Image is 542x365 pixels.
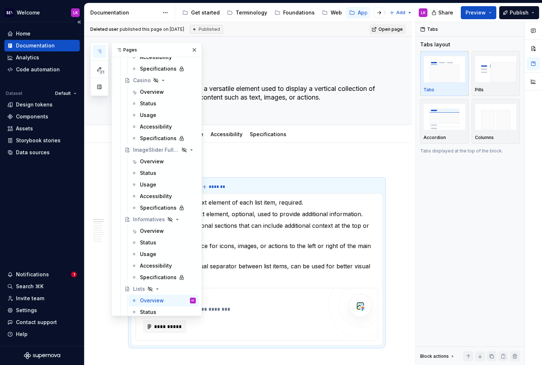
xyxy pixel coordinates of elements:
div: Tabs layout [420,41,450,48]
button: placeholderColumns [472,99,520,144]
a: Status [128,306,199,318]
p: Pills [475,87,484,93]
p: : Secondary text element, optional, used to provide additional information. [144,210,378,218]
a: Get started [179,7,223,18]
div: Foundations [283,9,315,16]
img: placeholder [423,56,466,82]
p: Columns [475,135,494,140]
a: Accessibility [128,121,199,133]
span: Add [396,10,405,16]
a: Overview [128,86,199,98]
div: Overview [140,88,164,96]
div: Usage [140,251,156,258]
div: Analytics [16,54,39,61]
button: Publish [499,6,539,19]
div: Notifications [16,271,49,278]
div: Status [140,169,156,177]
button: Preview [461,6,496,19]
section-item: List [136,198,378,341]
div: Settings [16,307,37,314]
div: Casino [133,77,151,84]
div: Status [140,100,156,107]
a: App [346,7,371,18]
img: placeholder [475,104,517,130]
a: Open page [369,24,406,34]
p: : The primary text element of each list item, required. [144,198,378,207]
span: Deleted user [90,26,119,32]
img: placeholder [475,56,517,82]
button: Search ⌘K [4,281,80,292]
a: Home [4,28,80,39]
div: Components [16,113,48,120]
textarea: Lists [129,64,381,81]
img: placeholder [423,104,466,130]
div: Block actions [420,353,449,359]
a: Specifications [250,131,286,137]
div: Documentation [90,9,159,16]
div: Specifications [140,135,177,142]
a: Terminology [224,7,270,18]
button: Notifications1 [4,269,80,280]
a: Supernova Logo [24,352,60,359]
div: Specifications [140,204,177,211]
div: Status [140,239,156,246]
div: Documentation [16,42,55,49]
a: Settings [4,305,80,316]
a: Accessibility [128,190,199,202]
div: Usage [140,181,156,188]
div: Pages [112,43,202,57]
div: Invite team [16,295,44,302]
div: Contact support [16,319,57,326]
a: Data sources [4,147,80,158]
div: Design tokens [16,101,53,108]
a: Informatives [121,214,199,225]
span: 1 [71,272,77,277]
div: Specifications [247,126,289,142]
div: Page tree [179,5,386,20]
div: Specifications [140,65,177,72]
div: Terminology [236,9,267,16]
span: 31 [99,69,105,75]
a: Accessibility [128,51,199,63]
div: Help [16,331,28,338]
div: Accessibility [140,262,172,269]
span: Share [438,9,453,16]
div: Accessibility [140,193,172,200]
a: Status [128,98,199,109]
p: Tabs displayed at the top of the block. [420,148,520,154]
div: Assets [16,125,33,132]
a: Accessibility [211,131,243,137]
a: Analytics [4,52,80,63]
div: Usage [140,112,156,119]
div: Search ⌘K [16,283,44,290]
button: Default [52,88,80,98]
a: Design tokens [4,99,80,110]
div: Specifications [140,274,177,281]
span: Default [55,91,71,96]
a: Documentation [4,40,80,51]
div: App [358,9,368,16]
p: : Optional visual separator between list items, can be used for better visual structure. [144,262,378,279]
a: Assets [4,123,80,134]
h1: Anatomy [131,160,383,173]
div: Code automation [16,66,60,73]
div: Informatives [133,216,165,223]
a: Web [319,7,345,18]
a: Overview [128,225,199,237]
a: Specifications [128,202,199,214]
a: Components [4,111,80,122]
a: Foundations [272,7,318,18]
div: LK [73,10,78,16]
button: Collapse sidebar [74,17,84,27]
p: Tabs [423,87,434,93]
a: Casino [121,75,199,86]
a: OverviewLK [128,295,199,306]
a: Storybook stories [4,135,80,146]
div: Data sources [16,149,50,156]
div: Accessibility [140,123,172,130]
div: Dataset [6,91,22,96]
div: ImageSlider FullScreen [133,146,179,154]
span: Open page [378,26,403,32]
a: Status [128,167,199,179]
div: Web [331,9,342,16]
